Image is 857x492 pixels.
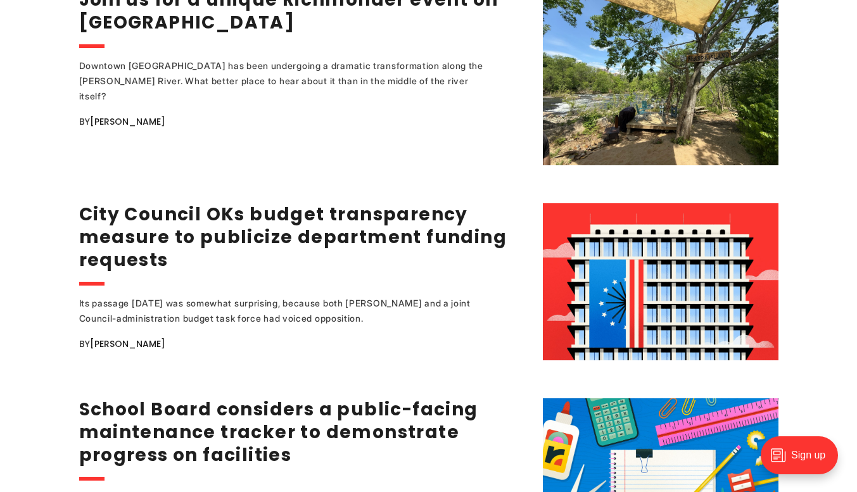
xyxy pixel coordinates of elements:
img: City Council OKs budget transparency measure to publicize department funding requests [543,203,778,360]
a: [PERSON_NAME] [90,115,165,128]
div: Downtown [GEOGRAPHIC_DATA] has been undergoing a dramatic transformation along the [PERSON_NAME] ... [79,58,491,104]
iframe: portal-trigger [750,430,857,492]
div: Its passage [DATE] was somewhat surprising, because both [PERSON_NAME] and a joint Council-admini... [79,296,491,326]
div: By [79,336,527,351]
a: [PERSON_NAME] [90,337,165,350]
a: City Council OKs budget transparency measure to publicize department funding requests [79,202,507,272]
div: By [79,114,527,129]
a: School Board considers a public-facing maintenance tracker to demonstrate progress on facilities [79,397,478,467]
